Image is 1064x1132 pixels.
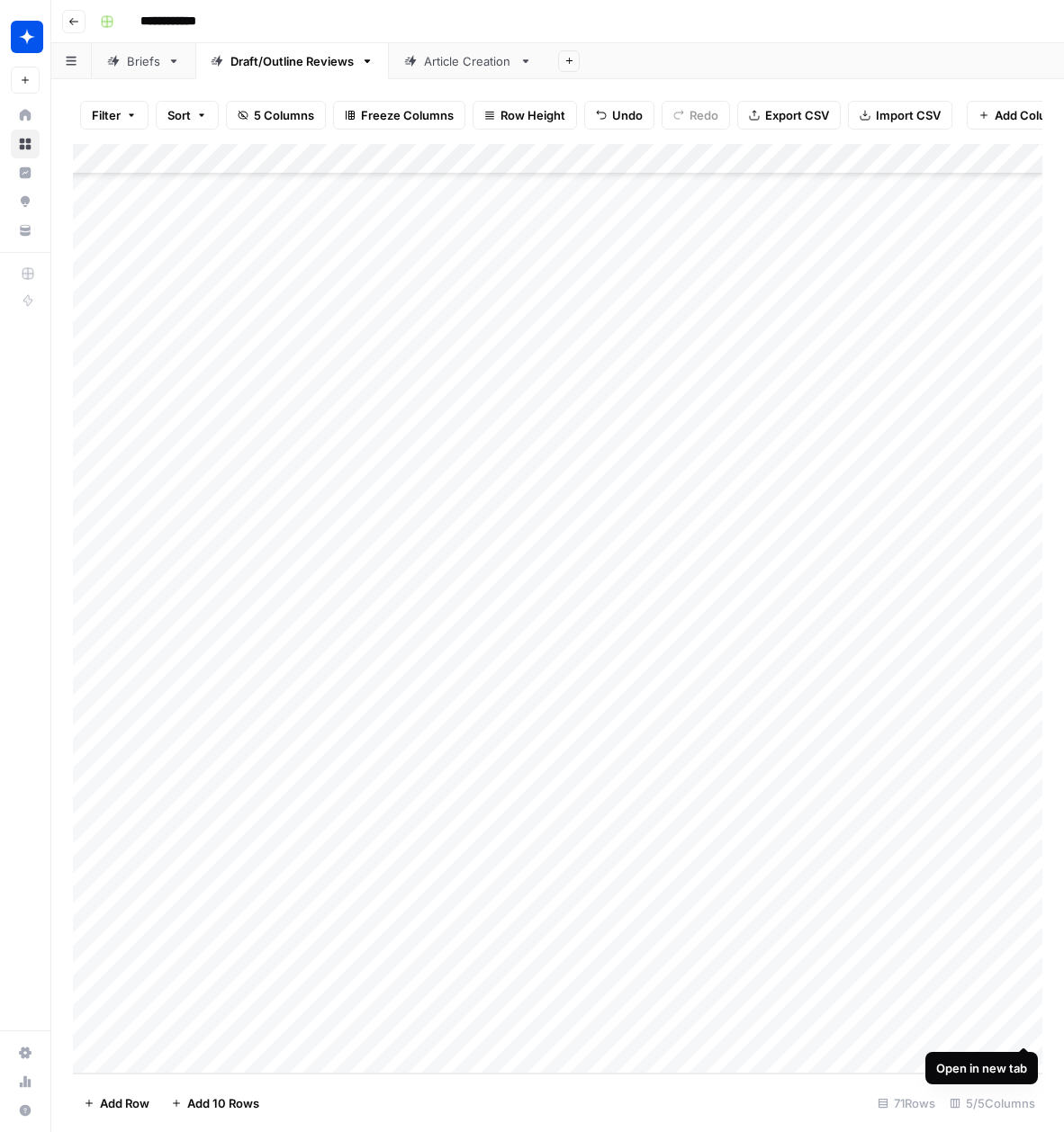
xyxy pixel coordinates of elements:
div: Draft/Outline Reviews [230,52,354,70]
span: Export CSV [765,106,829,124]
span: Add Column [995,106,1064,124]
button: Redo [662,101,730,130]
a: Insights [11,158,40,187]
span: Add 10 Rows [187,1094,259,1112]
a: Draft/Outline Reviews [195,43,389,79]
a: Browse [11,130,40,158]
a: Settings [11,1038,40,1067]
button: Undo [584,101,654,130]
span: Redo [690,106,718,124]
span: 5 Columns [254,106,314,124]
button: Freeze Columns [333,101,465,130]
a: Usage [11,1067,40,1096]
button: Sort [156,101,219,130]
div: Article Creation [424,52,512,70]
a: Your Data [11,216,40,245]
div: Open in new tab [936,1059,1027,1077]
button: Add 10 Rows [160,1089,270,1118]
div: 5/5 Columns [942,1089,1042,1118]
a: Opportunities [11,187,40,216]
button: Import CSV [848,101,952,130]
button: Help + Support [11,1096,40,1125]
span: Import CSV [876,106,941,124]
a: Briefs [92,43,195,79]
div: 71 Rows [870,1089,942,1118]
button: 5 Columns [226,101,326,130]
button: Row Height [473,101,577,130]
a: Article Creation [389,43,547,79]
span: Sort [167,106,191,124]
span: Freeze Columns [361,106,454,124]
img: Wiz Logo [11,21,43,53]
button: Workspace: Wiz [11,14,40,59]
button: Export CSV [737,101,841,130]
button: Add Row [73,1089,160,1118]
button: Filter [80,101,149,130]
span: Undo [612,106,643,124]
a: Home [11,101,40,130]
span: Row Height [500,106,565,124]
span: Filter [92,106,121,124]
div: Briefs [127,52,160,70]
span: Add Row [100,1094,149,1112]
